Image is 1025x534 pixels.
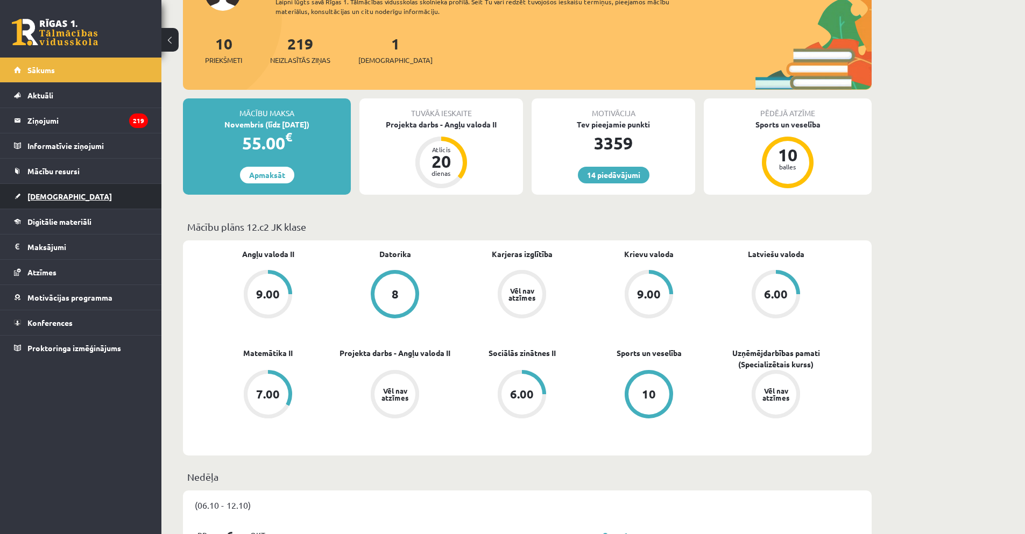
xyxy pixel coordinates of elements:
[285,129,292,145] span: €
[183,130,351,156] div: 55.00
[532,119,695,130] div: Tev pieejamie punkti
[240,167,294,183] a: Apmaksāt
[129,113,148,128] i: 219
[256,288,280,300] div: 9.00
[510,388,534,400] div: 6.00
[270,55,330,66] span: Neizlasītās ziņas
[27,90,53,100] span: Aktuāli
[772,163,804,170] div: balles
[27,108,148,133] legend: Ziņojumi
[617,347,682,359] a: Sports un veselība
[14,58,148,82] a: Sākums
[270,34,330,66] a: 219Neizlasītās ziņas
[14,209,148,234] a: Digitālie materiāli
[380,387,410,401] div: Vēl nav atzīmes
[340,347,450,359] a: Projekta darbs - Angļu valoda II
[256,388,280,400] div: 7.00
[764,288,788,300] div: 6.00
[187,219,867,234] p: Mācību plāns 12.c2 JK klase
[585,270,712,321] a: 9.00
[425,153,457,170] div: 20
[14,310,148,335] a: Konferences
[704,119,872,130] div: Sports un veselība
[27,293,112,302] span: Motivācijas programma
[14,285,148,310] a: Motivācijas programma
[27,166,80,176] span: Mācību resursi
[458,270,585,321] a: Vēl nav atzīmes
[712,370,839,421] a: Vēl nav atzīmes
[183,490,872,519] div: (06.10 - 12.10)
[27,191,112,201] span: [DEMOGRAPHIC_DATA]
[425,170,457,176] div: dienas
[492,248,553,260] a: Karjeras izglītība
[242,248,294,260] a: Angļu valoda II
[331,270,458,321] a: 8
[458,370,585,421] a: 6.00
[14,159,148,183] a: Mācību resursi
[204,370,331,421] a: 7.00
[27,234,148,259] legend: Maksājumi
[27,267,56,277] span: Atzīmes
[331,370,458,421] a: Vēl nav atzīmes
[183,119,351,130] div: Novembris (līdz [DATE])
[359,98,523,119] div: Tuvākā ieskaite
[761,387,791,401] div: Vēl nav atzīmes
[14,336,148,360] a: Proktoringa izmēģinājums
[578,167,649,183] a: 14 piedāvājumi
[624,248,674,260] a: Krievu valoda
[27,318,73,327] span: Konferences
[704,98,872,119] div: Pēdējā atzīme
[205,55,242,66] span: Priekšmeti
[27,343,121,353] span: Proktoringa izmēģinājums
[27,217,91,226] span: Digitālie materiāli
[14,184,148,209] a: [DEMOGRAPHIC_DATA]
[27,65,55,75] span: Sākums
[712,270,839,321] a: 6.00
[183,98,351,119] div: Mācību maksa
[637,288,661,300] div: 9.00
[704,119,872,190] a: Sports un veselība 10 balles
[489,347,556,359] a: Sociālās zinātnes II
[358,34,433,66] a: 1[DEMOGRAPHIC_DATA]
[772,146,804,163] div: 10
[14,133,148,158] a: Informatīvie ziņojumi
[532,130,695,156] div: 3359
[748,248,804,260] a: Latviešu valoda
[358,55,433,66] span: [DEMOGRAPHIC_DATA]
[359,119,523,190] a: Projekta darbs - Angļu valoda II Atlicis 20 dienas
[392,288,399,300] div: 8
[712,347,839,370] a: Uzņēmējdarbības pamati (Specializētais kurss)
[585,370,712,421] a: 10
[642,388,656,400] div: 10
[205,34,242,66] a: 10Priekšmeti
[204,270,331,321] a: 9.00
[187,469,867,484] p: Nedēļa
[507,287,537,301] div: Vēl nav atzīmes
[12,19,98,46] a: Rīgas 1. Tālmācības vidusskola
[379,248,411,260] a: Datorika
[425,146,457,153] div: Atlicis
[14,108,148,133] a: Ziņojumi219
[14,234,148,259] a: Maksājumi
[532,98,695,119] div: Motivācija
[14,260,148,284] a: Atzīmes
[27,133,148,158] legend: Informatīvie ziņojumi
[243,347,293,359] a: Matemātika II
[359,119,523,130] div: Projekta darbs - Angļu valoda II
[14,83,148,108] a: Aktuāli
